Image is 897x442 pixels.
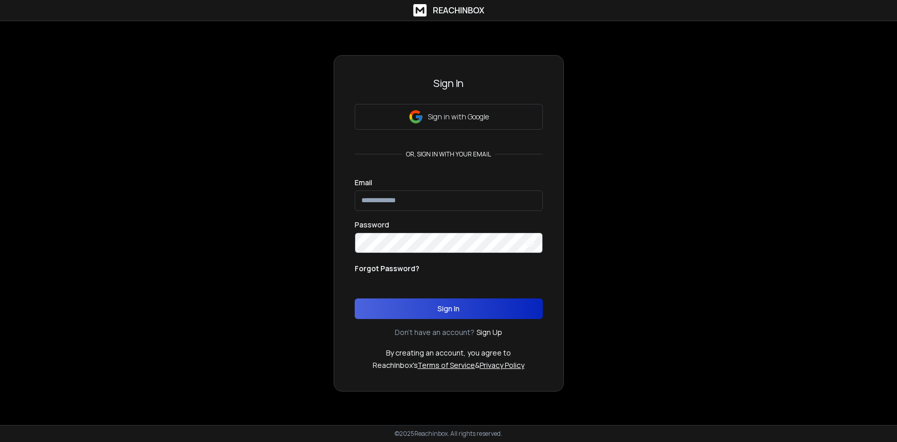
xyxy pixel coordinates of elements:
[355,298,543,319] button: Sign In
[355,76,543,91] h3: Sign In
[373,360,524,370] p: ReachInbox's &
[355,263,419,274] p: Forgot Password?
[395,430,502,438] p: © 2025 Reachinbox. All rights reserved.
[355,221,389,228] label: Password
[477,327,502,338] a: Sign Up
[395,327,474,338] p: Don't have an account?
[355,104,543,130] button: Sign in with Google
[386,348,511,358] p: By creating an account, you agree to
[433,4,484,16] h1: ReachInbox
[402,150,495,158] p: or, sign in with your email
[417,360,475,370] a: Terms of Service
[355,179,372,186] label: Email
[428,112,489,122] p: Sign in with Google
[413,4,484,16] a: ReachInbox
[480,360,524,370] a: Privacy Policy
